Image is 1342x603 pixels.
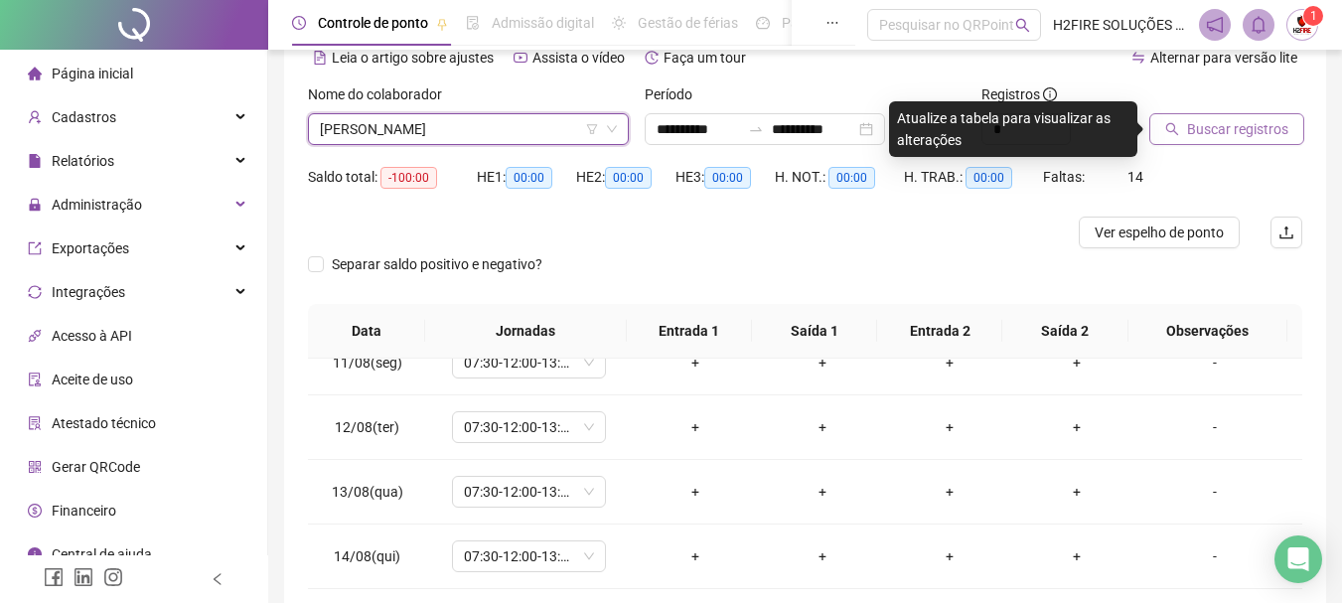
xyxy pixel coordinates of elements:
[52,328,132,344] span: Acesso à API
[1002,304,1127,359] th: Saída 2
[52,197,142,213] span: Administração
[103,567,123,587] span: instagram
[645,83,705,105] label: Período
[1150,50,1297,66] span: Alternar para versão lite
[664,50,746,66] span: Faça um tour
[1029,545,1124,567] div: +
[52,66,133,81] span: Página inicial
[1095,222,1224,243] span: Ver espelho de ponto
[704,167,751,189] span: 00:00
[877,304,1002,359] th: Entrada 2
[52,372,133,387] span: Aceite de uso
[211,572,224,586] span: left
[28,504,42,518] span: dollar
[308,83,455,105] label: Nome do colaborador
[782,15,859,31] span: Painel do DP
[292,16,306,30] span: clock-circle
[334,548,400,564] span: 14/08(qui)
[28,373,42,386] span: audit
[320,114,617,144] span: DANILO DA SILVA SANTOS
[966,167,1012,189] span: 00:00
[902,352,997,374] div: +
[332,484,403,500] span: 13/08(qua)
[436,18,448,30] span: pushpin
[1128,304,1287,359] th: Observações
[902,416,997,438] div: +
[52,459,140,475] span: Gerar QRCode
[612,16,626,30] span: sun
[605,167,652,189] span: 00:00
[775,481,870,503] div: +
[514,51,527,65] span: youtube
[775,352,870,374] div: +
[28,198,42,212] span: lock
[28,154,42,168] span: file
[28,547,42,561] span: info-circle
[464,412,594,442] span: 07:30-12:00-13:30-17:00
[1274,535,1322,583] div: Open Intercom Messenger
[1156,416,1273,438] div: -
[28,329,42,343] span: api
[638,15,738,31] span: Gestão de férias
[532,50,625,66] span: Assista o vídeo
[1287,10,1317,40] img: 69477
[902,545,997,567] div: +
[333,355,402,371] span: 11/08(seg)
[1156,545,1273,567] div: -
[28,241,42,255] span: export
[332,50,494,66] span: Leia o artigo sobre ajustes
[904,166,1043,189] div: H. TRAB.:
[464,348,594,377] span: 07:30-12:00-13:30-17:00
[756,16,770,30] span: dashboard
[775,416,870,438] div: +
[466,16,480,30] span: file-done
[1303,6,1323,26] sup: Atualize o seu contato no menu Meus Dados
[52,153,114,169] span: Relatórios
[52,240,129,256] span: Exportações
[775,545,870,567] div: +
[74,567,93,587] span: linkedin
[313,51,327,65] span: file-text
[648,352,743,374] div: +
[308,166,477,189] div: Saldo total:
[1029,352,1124,374] div: +
[52,503,116,519] span: Financeiro
[52,546,152,562] span: Central de ajuda
[308,304,425,359] th: Data
[464,541,594,571] span: 07:30-12:00-13:30-17:00
[576,166,675,189] div: HE 2:
[324,253,550,275] span: Separar saldo positivo e negativo?
[889,101,1137,157] div: Atualize a tabela para visualizar as alterações
[1127,169,1143,185] span: 14
[380,167,437,189] span: -100:00
[1310,9,1317,23] span: 1
[586,123,598,135] span: filter
[825,16,839,30] span: ellipsis
[28,416,42,430] span: solution
[902,481,997,503] div: +
[1250,16,1267,34] span: bell
[506,167,552,189] span: 00:00
[1029,481,1124,503] div: +
[44,567,64,587] span: facebook
[52,284,125,300] span: Integrações
[52,109,116,125] span: Cadastros
[28,110,42,124] span: user-add
[648,545,743,567] div: +
[318,15,428,31] span: Controle de ponto
[1043,87,1057,101] span: info-circle
[28,460,42,474] span: qrcode
[1278,225,1294,240] span: upload
[748,121,764,137] span: swap-right
[1187,118,1288,140] span: Buscar registros
[748,121,764,137] span: to
[752,304,877,359] th: Saída 1
[425,304,627,359] th: Jornadas
[335,419,399,435] span: 12/08(ter)
[1079,217,1240,248] button: Ver espelho de ponto
[648,416,743,438] div: +
[464,477,594,507] span: 07:30-12:00-13:30-17:00
[1131,51,1145,65] span: swap
[1149,113,1304,145] button: Buscar registros
[775,166,904,189] div: H. NOT.:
